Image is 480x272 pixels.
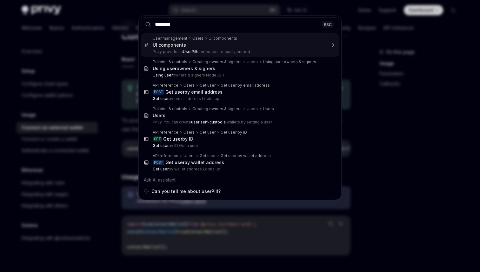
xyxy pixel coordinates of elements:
[221,153,271,158] div: Get user by wallet address
[221,130,247,135] div: Get user by ID
[200,130,216,135] div: Get user
[163,136,182,142] b: Get user
[183,153,195,158] div: Users
[153,136,162,142] div: GET
[153,160,164,165] div: POST
[192,36,203,41] div: Users
[153,83,178,88] div: API reference
[153,167,169,171] b: Get user
[153,42,186,48] div: UI components
[183,49,197,54] b: UserPill
[263,106,274,111] div: Users
[163,136,193,142] div: by ID
[153,66,177,71] b: Using user
[322,21,334,28] div: ESC
[192,59,242,64] div: Creating owners & signers
[153,143,169,148] b: Get user
[153,106,187,111] div: Policies & controls
[141,174,339,186] div: Ask AI assistant
[153,113,165,118] div: Users
[183,130,195,135] div: Users
[153,73,326,78] p: owners & signers NodeJS 1.
[153,96,169,101] b: Get user
[153,96,326,101] p: by email address Looks up
[200,83,216,88] div: Get user
[153,153,178,158] div: API reference
[153,66,215,71] div: owners & signers
[209,36,237,41] div: UI components
[153,73,173,77] b: Using user
[247,106,258,111] div: Users
[165,89,184,95] b: Get user
[153,90,164,95] div: POST
[153,36,187,41] div: User management
[153,143,326,148] p: by ID Get a user
[153,130,178,135] div: API reference
[153,120,326,125] p: Privy. You can create wallets by setting a user
[151,188,221,195] span: Can you tell me about userPill?
[153,59,187,64] div: Policies & controls
[192,106,242,111] div: Creating owners & signers
[200,153,216,158] div: Get user
[263,59,316,64] div: Using user owners & signers
[165,89,223,95] div: by email address
[247,59,258,64] div: Users
[191,120,227,124] b: user self-custodial
[153,167,326,172] p: by wallet address Looks up
[221,83,270,88] div: Get user by email address
[183,83,195,88] div: Users
[153,49,326,54] p: Privy provides a component to easily embed
[165,160,224,165] div: by wallet address
[165,160,184,165] b: Get user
